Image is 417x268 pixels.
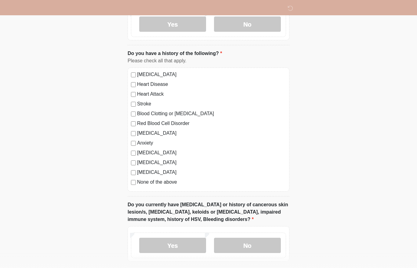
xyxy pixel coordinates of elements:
[139,238,206,253] label: Yes
[131,170,136,175] input: [MEDICAL_DATA]
[131,160,136,165] input: [MEDICAL_DATA]
[214,238,281,253] label: No
[128,50,222,57] label: Do you have a history of the following?
[137,71,286,78] label: [MEDICAL_DATA]
[131,72,136,77] input: [MEDICAL_DATA]
[137,120,286,127] label: Red Blood Cell Disorder
[128,201,289,223] label: Do you currently have [MEDICAL_DATA] or history of cancerous skin lesion/s, [MEDICAL_DATA], keloi...
[137,139,286,147] label: Anxiety
[137,100,286,108] label: Stroke
[131,102,136,107] input: Stroke
[131,92,136,97] input: Heart Attack
[131,131,136,136] input: [MEDICAL_DATA]
[137,110,286,117] label: Blood Clotting or [MEDICAL_DATA]
[131,141,136,146] input: Anxiety
[121,5,129,12] img: DM Wellness & Aesthetics Logo
[137,169,286,176] label: [MEDICAL_DATA]
[131,82,136,87] input: Heart Disease
[214,17,281,32] label: No
[131,151,136,156] input: [MEDICAL_DATA]
[137,178,286,186] label: None of the above
[131,121,136,126] input: Red Blood Cell Disorder
[137,130,286,137] label: [MEDICAL_DATA]
[139,17,206,32] label: Yes
[131,112,136,116] input: Blood Clotting or [MEDICAL_DATA]
[128,57,289,64] div: Please check all that apply.
[131,180,136,185] input: None of the above
[137,159,286,166] label: [MEDICAL_DATA]
[137,81,286,88] label: Heart Disease
[137,149,286,156] label: [MEDICAL_DATA]
[137,90,286,98] label: Heart Attack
